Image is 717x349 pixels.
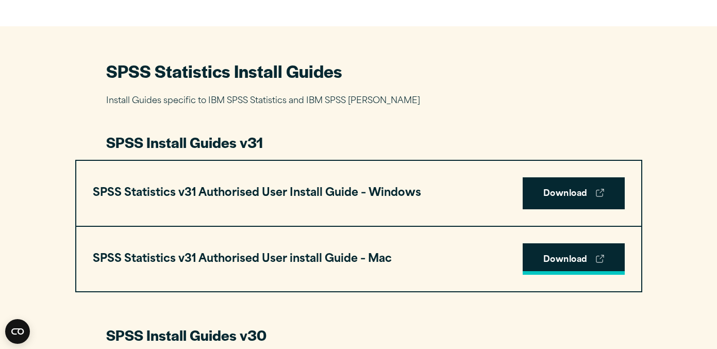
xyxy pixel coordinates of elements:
[523,177,625,209] a: Download
[106,325,611,345] h3: SPSS Install Guides v30
[93,250,392,269] h3: SPSS Statistics v31 Authorised User install Guide – Mac
[106,59,611,82] h2: SPSS Statistics Install Guides
[5,319,30,344] button: Open CMP widget
[523,243,625,275] a: Download
[93,184,421,203] h3: SPSS Statistics v31 Authorised User Install Guide – Windows
[106,132,611,152] h3: SPSS Install Guides v31
[106,94,611,109] p: Install Guides specific to IBM SPSS Statistics and IBM SPSS [PERSON_NAME]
